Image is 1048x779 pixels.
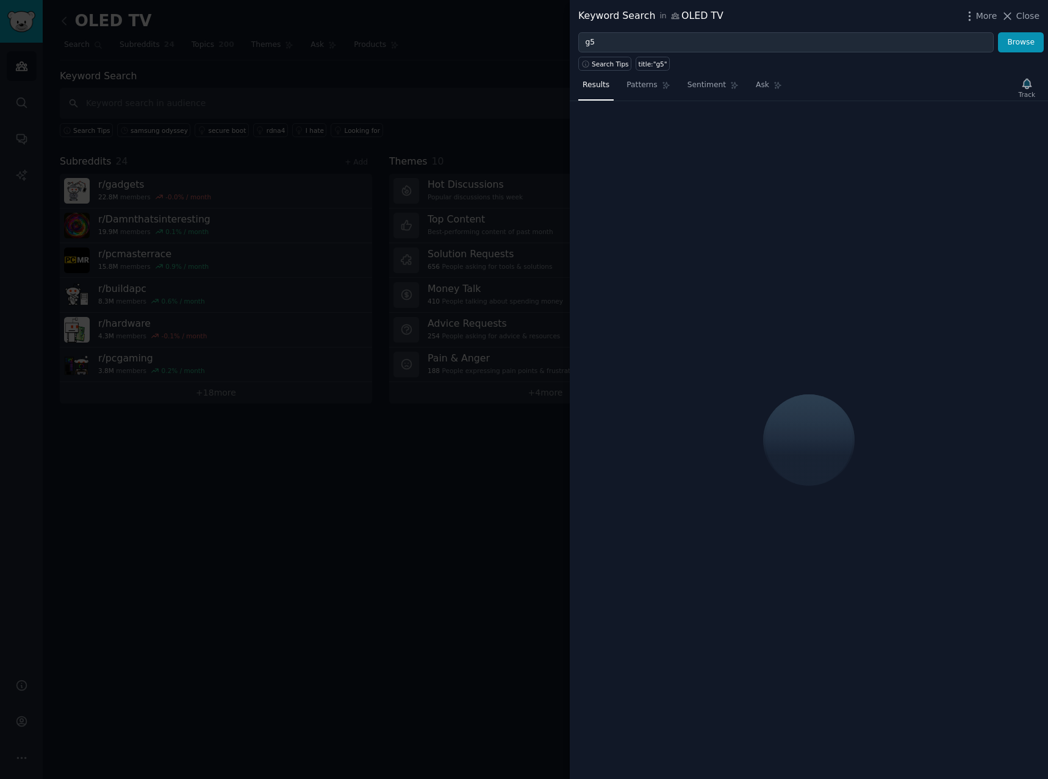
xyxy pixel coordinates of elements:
span: Results [583,80,609,91]
div: title:"g5" [639,60,667,68]
a: Sentiment [683,76,743,101]
button: Close [1001,10,1039,23]
button: Search Tips [578,57,631,71]
div: Keyword Search OLED TV [578,9,723,24]
a: Ask [752,76,786,101]
span: Patterns [626,80,657,91]
button: More [963,10,997,23]
span: Close [1016,10,1039,23]
span: in [659,11,666,22]
a: title:"g5" [636,57,670,71]
a: Results [578,76,614,101]
button: Browse [998,32,1044,53]
span: More [976,10,997,23]
span: Sentiment [687,80,726,91]
a: Patterns [622,76,674,101]
input: Try a keyword related to your business [578,32,994,53]
span: Ask [756,80,769,91]
span: Search Tips [592,60,629,68]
